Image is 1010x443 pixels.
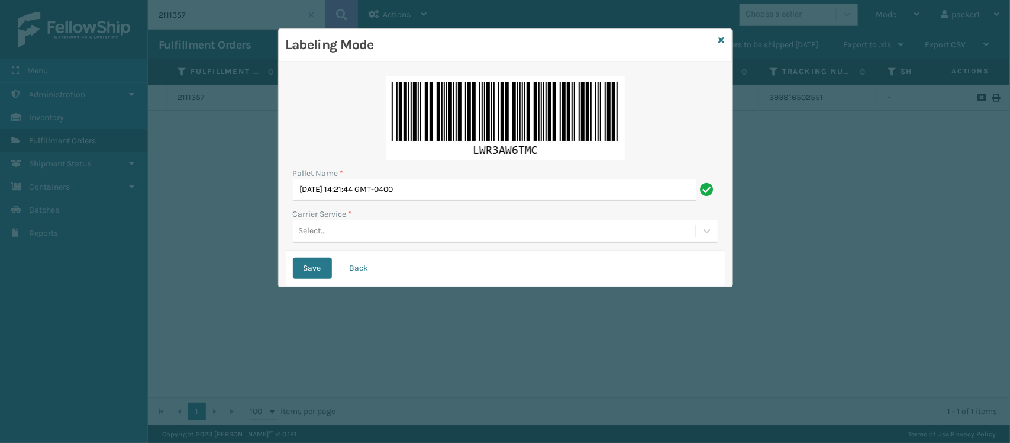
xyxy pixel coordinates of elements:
[293,167,344,179] label: Pallet Name
[293,208,352,220] label: Carrier Service
[286,36,714,54] h3: Labeling Mode
[339,258,379,279] button: Back
[386,76,625,160] img: MLhMtAAAAAZJREFUAwDB1mWQGRKnKQAAAABJRU5ErkJggg==
[299,225,327,237] div: Select...
[293,258,332,279] button: Save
